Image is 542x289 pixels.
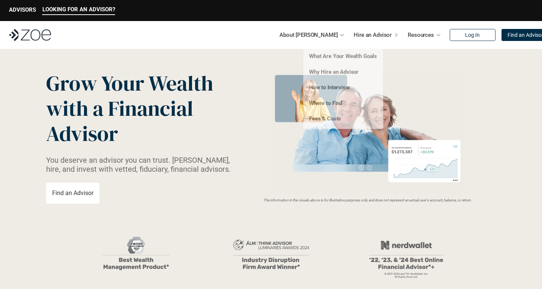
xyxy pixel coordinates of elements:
a: Why Hire an Advisor [309,68,359,75]
a: Log In [450,29,495,41]
a: How to Interview [309,84,350,91]
p: About [PERSON_NAME] [279,29,338,41]
p: Find an Advisor [52,189,93,197]
span: with a Financial Advisor [46,94,198,148]
a: What Are Your Wealth Goals [309,53,377,60]
img: Zoe Financial Hero Image [268,71,468,194]
p: Resources [408,29,434,41]
a: Fees & Costs [309,115,341,122]
p: LOOKING FOR AN ADVISOR? [42,6,115,13]
span: Grow Your Wealth [46,69,213,98]
em: The information in the visuals above is for illustrative purposes only and does not represent an ... [264,198,472,202]
p: Hire an Advisor [354,29,392,41]
a: Find an Advisor [46,183,99,204]
p: Log In [465,32,480,38]
a: Where to Find [309,100,342,106]
p: ADVISORS [9,6,36,13]
p: You deserve an advisor you can trust. [PERSON_NAME], hire, and invest with vetted, fiduciary, fin... [46,156,240,174]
